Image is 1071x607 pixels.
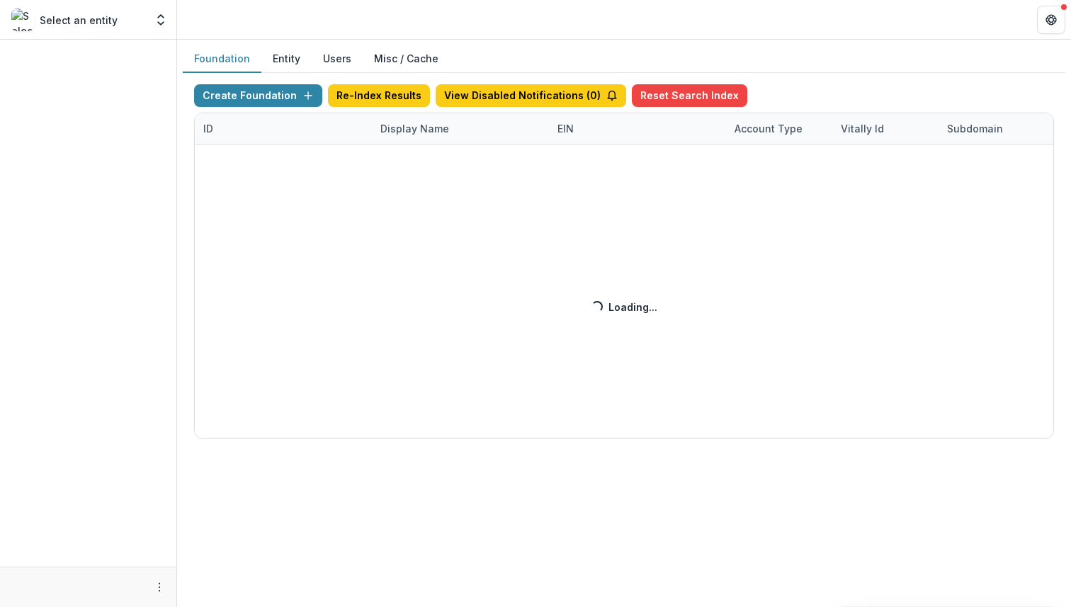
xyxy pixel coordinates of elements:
[363,45,450,73] button: Misc / Cache
[151,6,171,34] button: Open entity switcher
[11,8,34,31] img: Select an entity
[261,45,312,73] button: Entity
[151,579,168,596] button: More
[312,45,363,73] button: Users
[183,45,261,73] button: Foundation
[40,13,118,28] p: Select an entity
[1037,6,1065,34] button: Get Help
